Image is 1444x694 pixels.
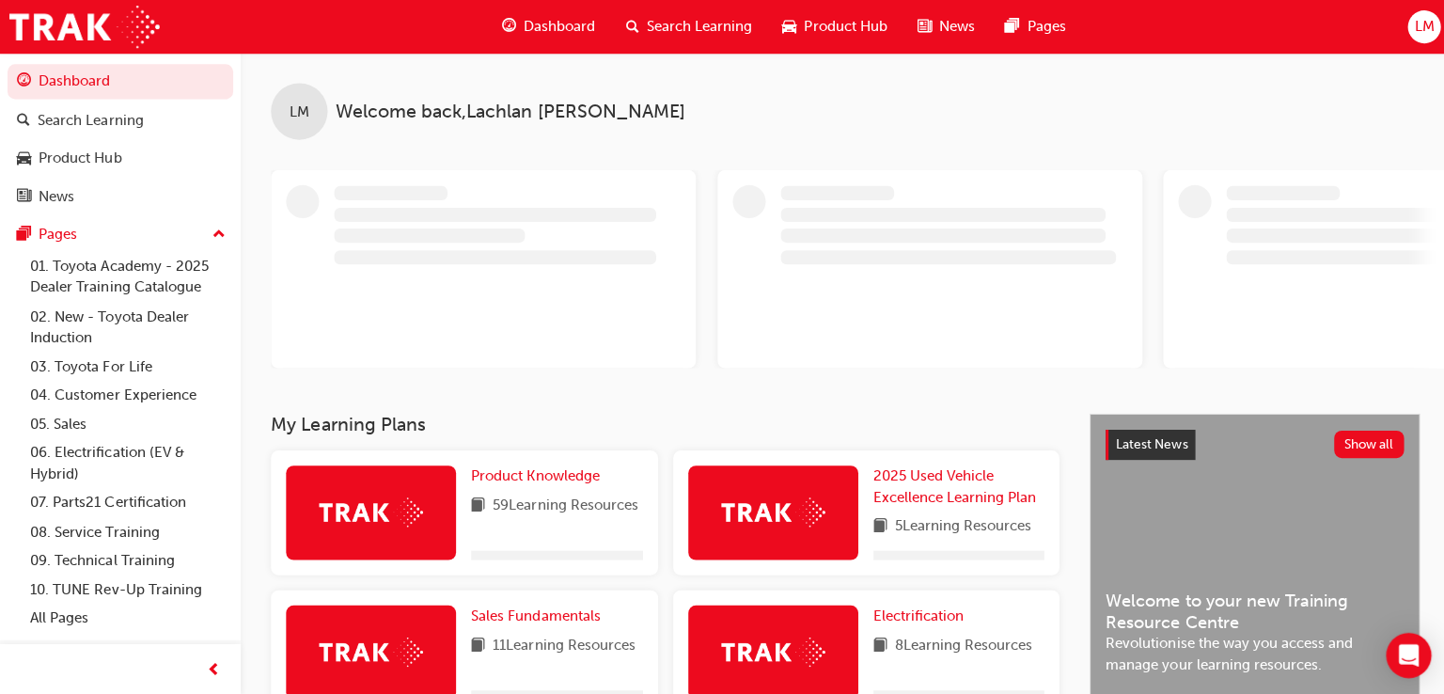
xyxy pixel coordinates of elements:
a: news-iconNews [899,8,986,46]
a: guage-iconDashboard [485,8,608,46]
button: LM [1402,10,1435,43]
img: Trak [718,635,822,664]
a: 09. Technical Training [23,544,232,573]
a: Latest NewsShow all [1101,428,1398,458]
span: Electrification [870,605,960,622]
span: Latest News [1111,434,1183,450]
a: 02. New - Toyota Dealer Induction [23,301,232,351]
a: Dashboard [8,64,232,99]
span: LM [1408,16,1428,38]
a: car-iconProduct Hub [764,8,899,46]
span: 8 Learning Resources [891,632,1028,655]
span: up-icon [212,222,225,246]
span: Welcome back , Lachlan [PERSON_NAME] [334,101,683,122]
span: 11 Learning Resources [491,632,633,655]
span: LM [289,101,308,122]
span: guage-icon [500,15,514,39]
span: 59 Learning Resources [491,493,636,516]
a: 04. Customer Experience [23,379,232,408]
span: book-icon [870,632,884,655]
a: 07. Parts21 Certification [23,486,232,515]
span: Dashboard [522,16,593,38]
a: Search Learning [8,103,232,137]
span: Welcome to your new Training Resource Centre [1101,588,1398,630]
a: 08. Service Training [23,515,232,544]
a: 2025 Used Vehicle Excellence Learning Plan [870,464,1041,506]
div: Product Hub [39,147,121,168]
a: Electrification [870,603,967,624]
span: news-icon [914,15,928,39]
img: Trak [9,6,159,48]
span: pages-icon [17,226,31,243]
span: car-icon [779,15,793,39]
span: Search Learning [644,16,749,38]
button: Pages [8,216,232,251]
span: 2025 Used Vehicle Excellence Learning Plan [870,465,1032,504]
span: pages-icon [1001,15,1015,39]
span: news-icon [17,188,31,205]
div: News [39,185,74,207]
span: prev-icon [207,656,221,680]
span: book-icon [469,493,483,516]
div: Pages [39,223,77,244]
button: DashboardSearch LearningProduct HubNews [8,60,232,216]
a: search-iconSearch Learning [608,8,764,46]
img: Trak [318,496,421,525]
span: book-icon [469,632,483,655]
span: 5 Learning Resources [891,513,1028,537]
span: book-icon [870,513,884,537]
span: News [935,16,971,38]
a: Product Knowledge [469,464,604,485]
a: 06. Electrification (EV & Hybrid) [23,436,232,486]
span: search-icon [623,15,636,39]
div: Search Learning [38,109,143,131]
a: 05. Sales [23,408,232,437]
span: car-icon [17,150,31,166]
a: News [8,179,232,213]
a: 01. Toyota Academy - 2025 Dealer Training Catalogue [23,251,232,301]
span: search-icon [17,112,30,129]
span: Product Hub [801,16,884,38]
span: guage-icon [17,73,31,90]
span: Sales Fundamentals [469,605,598,622]
span: Product Knowledge [469,465,597,482]
a: pages-iconPages [986,8,1076,46]
div: Open Intercom Messenger [1380,630,1425,675]
span: Pages [1023,16,1061,38]
span: Revolutionise the way you access and manage your learning resources. [1101,630,1398,672]
a: 03. Toyota For Life [23,351,232,380]
a: Product Hub [8,140,232,175]
a: 10. TUNE Rev-Up Training [23,573,232,602]
img: Trak [318,635,421,664]
button: Show all [1328,429,1399,456]
a: All Pages [23,601,232,630]
h3: My Learning Plans [270,412,1055,434]
a: Sales Fundamentals [469,603,605,624]
img: Trak [718,496,822,525]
